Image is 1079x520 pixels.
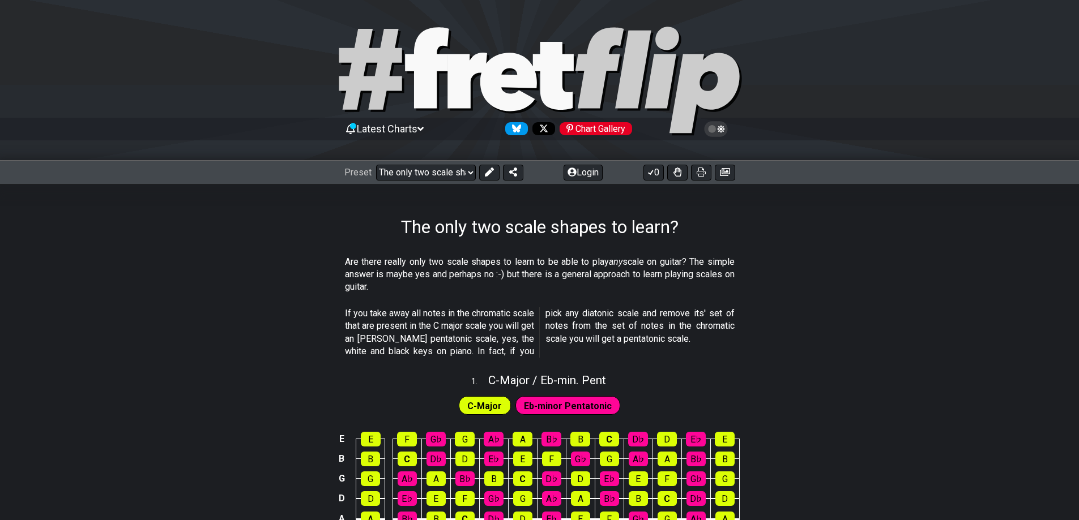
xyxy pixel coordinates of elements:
[686,452,706,466] div: B♭
[571,471,590,486] div: D
[658,452,677,466] div: A
[335,469,348,488] td: G
[715,452,735,466] div: B
[555,122,632,135] a: #fretflip at Pinterest
[658,471,677,486] div: F
[571,452,590,466] div: G♭
[484,491,504,506] div: G♭
[484,471,504,486] div: B
[426,432,446,446] div: G♭
[715,165,735,181] button: Create image
[524,398,612,414] span: First enable full edit mode to edit
[335,429,348,449] td: E
[658,491,677,506] div: C
[357,123,417,135] span: Latest Charts
[455,471,475,486] div: B♭
[479,165,500,181] button: Edit Preset
[427,452,446,466] div: D♭
[528,122,555,135] a: Follow #fretflip at X
[455,432,475,446] div: G
[401,216,679,238] h1: The only two scale shapes to learn?
[344,167,372,178] span: Preset
[600,452,619,466] div: G
[643,165,664,181] button: 0
[427,491,446,506] div: E
[629,471,648,486] div: E
[345,256,735,294] p: Are there really only two scale shapes to learn to be able to play scale on guitar? The simple an...
[398,452,417,466] div: C
[686,432,706,446] div: E♭
[599,432,619,446] div: C
[715,491,735,506] div: D
[513,471,532,486] div: C
[571,491,590,506] div: A
[398,491,417,506] div: E♭
[398,471,417,486] div: A♭
[629,452,648,466] div: A♭
[471,376,488,388] span: 1 .
[513,491,532,506] div: G
[609,256,622,267] em: any
[361,452,380,466] div: B
[600,471,619,486] div: E♭
[710,124,723,134] span: Toggle light / dark theme
[686,491,706,506] div: D♭
[467,398,502,414] span: First enable full edit mode to edit
[657,432,677,446] div: D
[335,488,348,509] td: D
[513,432,532,446] div: A
[570,432,590,446] div: B
[628,432,648,446] div: D♭
[455,452,475,466] div: D
[629,491,648,506] div: B
[484,432,504,446] div: A♭
[484,452,504,466] div: E♭
[335,449,348,469] td: B
[560,122,632,135] div: Chart Gallery
[542,452,561,466] div: F
[715,471,735,486] div: G
[564,165,603,181] button: Login
[455,491,475,506] div: F
[513,452,532,466] div: E
[691,165,711,181] button: Print
[361,432,381,446] div: E
[488,373,606,387] span: C - Major / Eb-min. Pent
[501,122,528,135] a: Follow #fretflip at Bluesky
[686,471,706,486] div: G♭
[345,307,735,358] p: If you take away all notes in the chromatic scale that are present in the C major scale you will ...
[397,432,417,446] div: F
[667,165,688,181] button: Toggle Dexterity for all fretkits
[503,165,523,181] button: Share Preset
[361,471,380,486] div: G
[715,432,735,446] div: E
[376,165,476,181] select: Preset
[542,491,561,506] div: A♭
[361,491,380,506] div: D
[541,432,561,446] div: B♭
[542,471,561,486] div: D♭
[427,471,446,486] div: A
[600,491,619,506] div: B♭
